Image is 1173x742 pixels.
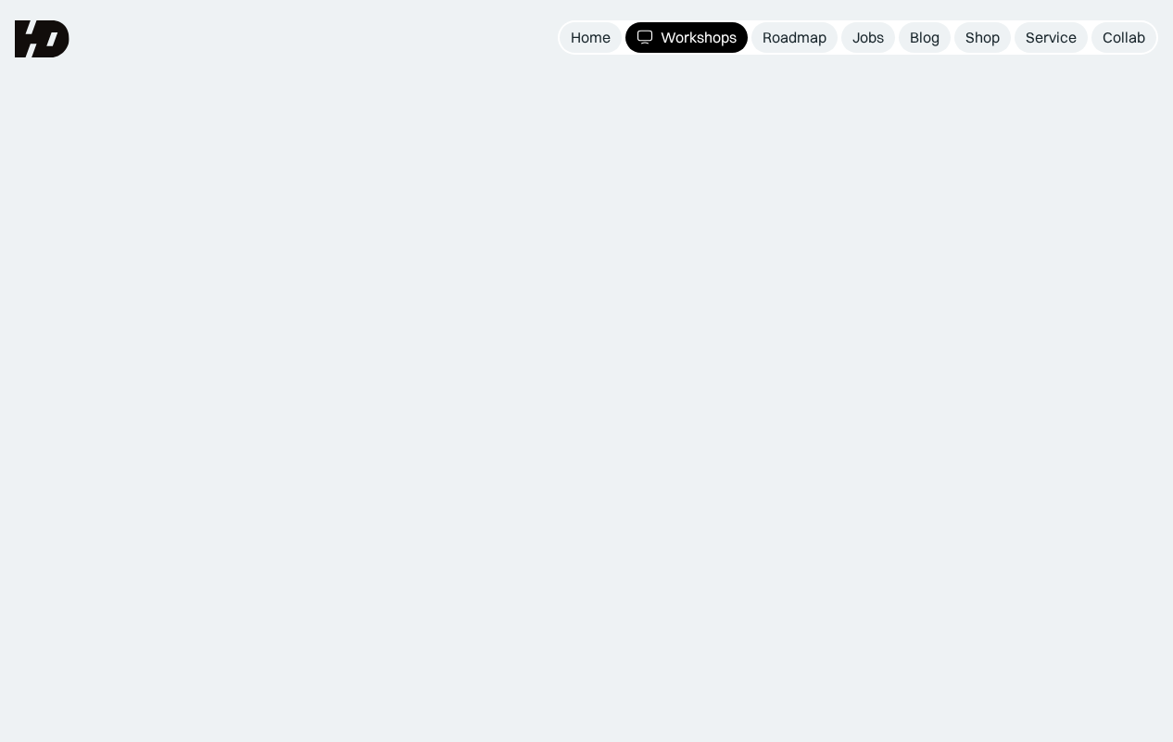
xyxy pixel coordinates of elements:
a: Shop [954,22,1011,53]
a: Blog [899,22,951,53]
a: Workshops [625,22,748,53]
a: Service [1015,22,1088,53]
a: Jobs [841,22,895,53]
div: Collab [1103,28,1145,47]
a: Home [560,22,622,53]
div: Home [571,28,611,47]
div: Jobs [852,28,884,47]
div: Shop [965,28,1000,47]
a: Collab [1091,22,1156,53]
a: Roadmap [751,22,838,53]
div: Workshops [661,28,737,47]
div: Service [1026,28,1077,47]
div: Blog [910,28,940,47]
div: Roadmap [763,28,826,47]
